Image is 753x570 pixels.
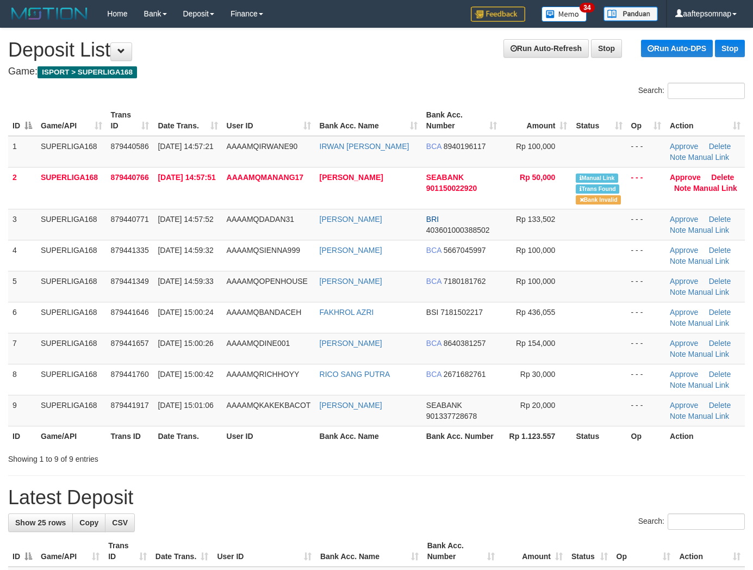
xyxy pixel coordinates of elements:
td: - - - [627,364,666,395]
img: Feedback.jpg [471,7,525,22]
span: [DATE] 15:00:42 [158,370,213,379]
th: Op [627,426,666,446]
a: Note [670,257,686,265]
td: 1 [8,136,36,168]
td: SUPERLIGA168 [36,240,107,271]
a: [PERSON_NAME] [320,215,382,224]
td: SUPERLIGA168 [36,395,107,426]
a: Manual Link [688,319,730,327]
span: Copy 5667045997 to clipboard [444,246,486,255]
a: FAKHROL AZRI [320,308,374,317]
span: Copy 8940196117 to clipboard [444,142,486,151]
span: Rp 30,000 [520,370,556,379]
span: AAAAMQOPENHOUSE [227,277,308,286]
a: Manual Link [693,184,737,193]
th: Bank Acc. Number [422,426,502,446]
a: Approve [670,370,698,379]
input: Search: [668,513,745,530]
td: - - - [627,395,666,426]
a: Note [674,184,691,193]
span: AAAAMQDINE001 [227,339,290,348]
span: Show 25 rows [15,518,66,527]
th: User ID: activate to sort column ascending [213,536,315,567]
span: [DATE] 14:57:51 [158,173,215,182]
th: ID [8,426,36,446]
td: 3 [8,209,36,240]
span: 879441335 [111,246,149,255]
a: Delete [709,339,731,348]
a: Approve [670,339,698,348]
a: Stop [591,39,622,58]
a: Delete [709,277,731,286]
span: AAAAMQIRWANE90 [227,142,298,151]
span: [DATE] 14:57:21 [158,142,213,151]
a: [PERSON_NAME] [320,246,382,255]
span: Copy [79,518,98,527]
span: 879441760 [111,370,149,379]
th: Date Trans. [153,426,222,446]
td: - - - [627,136,666,168]
th: Game/API: activate to sort column ascending [36,105,107,136]
td: SUPERLIGA168 [36,136,107,168]
span: BCA [426,370,441,379]
span: CSV [112,518,128,527]
th: Game/API [36,426,107,446]
a: Note [670,288,686,296]
a: Manual Link [688,257,730,265]
span: BCA [426,339,441,348]
th: Trans ID [107,426,154,446]
span: AAAAMQBANDACEH [227,308,302,317]
a: Approve [670,277,698,286]
th: Bank Acc. Number: activate to sort column ascending [422,105,502,136]
th: Action [665,426,745,446]
h1: Deposit List [8,39,745,61]
a: Approve [670,173,701,182]
span: BSI [426,308,439,317]
th: User ID [222,426,315,446]
td: 5 [8,271,36,302]
th: Rp 1.123.557 [501,426,571,446]
th: Bank Acc. Name [315,426,422,446]
td: SUPERLIGA168 [36,333,107,364]
span: Copy 7180181762 to clipboard [444,277,486,286]
a: Note [670,319,686,327]
a: Delete [709,215,731,224]
a: [PERSON_NAME] [320,173,383,182]
span: 879440766 [111,173,149,182]
span: Copy 901337728678 to clipboard [426,412,477,420]
a: [PERSON_NAME] [320,277,382,286]
div: Showing 1 to 9 of 9 entries [8,449,306,464]
th: Status: activate to sort column ascending [567,536,612,567]
td: 9 [8,395,36,426]
a: Show 25 rows [8,513,73,532]
a: IRWAN [PERSON_NAME] [320,142,409,151]
th: Bank Acc. Number: activate to sort column ascending [423,536,500,567]
a: Approve [670,308,698,317]
th: Date Trans.: activate to sort column ascending [153,105,222,136]
span: SEABANK [426,401,462,410]
a: Note [670,412,686,420]
a: Approve [670,401,698,410]
th: ID: activate to sort column descending [8,536,36,567]
a: Approve [670,246,698,255]
th: Status: activate to sort column ascending [571,105,626,136]
span: BCA [426,277,441,286]
a: Stop [715,40,745,57]
a: Delete [709,370,731,379]
th: ID: activate to sort column descending [8,105,36,136]
span: Rp 133,502 [516,215,555,224]
th: Trans ID: activate to sort column ascending [107,105,154,136]
td: SUPERLIGA168 [36,302,107,333]
a: Copy [72,513,105,532]
span: Copy 403601000388502 to clipboard [426,226,490,234]
a: [PERSON_NAME] [320,339,382,348]
th: Action: activate to sort column ascending [665,105,745,136]
span: Rp 20,000 [520,401,556,410]
a: CSV [105,513,135,532]
span: AAAAMQMANANG17 [227,173,304,182]
span: SEABANK [426,173,464,182]
span: [DATE] 14:59:33 [158,277,213,286]
img: panduan.png [603,7,658,21]
a: Delete [709,401,731,410]
td: - - - [627,333,666,364]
